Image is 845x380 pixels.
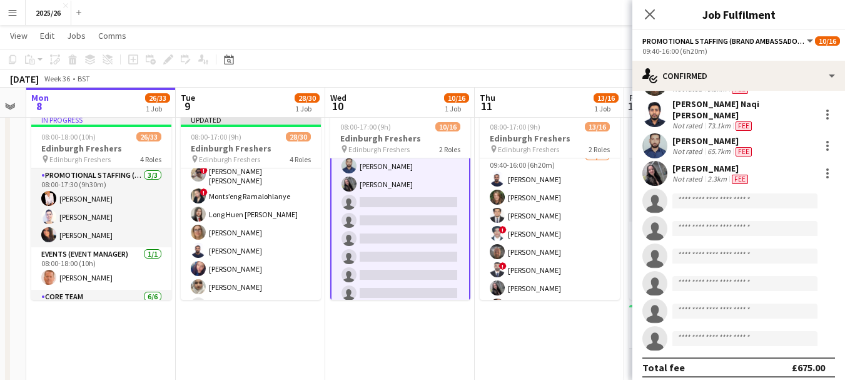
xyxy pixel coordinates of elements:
[642,46,835,56] div: 09:40-16:00 (6h20m)
[629,92,639,103] span: Fri
[499,262,507,270] span: !
[31,92,49,103] span: Mon
[29,99,49,113] span: 8
[705,121,733,131] div: 73.1km
[480,133,620,144] h3: Edinburgh Freshers
[672,174,705,184] div: Not rated
[672,135,754,146] div: [PERSON_NAME]
[499,226,507,234] span: !
[348,145,410,154] span: Edinburgh Freshers
[642,36,805,46] span: Promotional Staffing (Brand Ambassadors)
[31,115,171,300] app-job-card: In progress08:00-18:00 (10h)26/33Edinburgh Freshers Edinburgh Freshers4 RolesPromotional Staffing...
[200,188,208,196] span: !
[594,104,618,113] div: 1 Job
[672,98,815,121] div: [PERSON_NAME] Naqi [PERSON_NAME]
[705,146,733,157] div: 65.7km
[672,121,705,131] div: Not rated
[35,28,59,44] a: Edit
[41,74,73,83] span: Week 36
[330,115,470,300] app-job-card: 08:00-17:00 (9h)10/16Edinburgh Freshers Edinburgh Freshers2 Roles[PERSON_NAME][PERSON_NAME] Naqi ...
[191,132,241,141] span: 08:00-17:00 (9h)
[140,155,161,164] span: 4 Roles
[295,104,319,113] div: 1 Job
[199,155,260,164] span: Edinburgh Freshers
[10,30,28,41] span: View
[181,115,321,300] app-job-card: Updated08:00-17:00 (9h)28/30Edinburgh Freshers Edinburgh Freshers4 Roles[PERSON_NAME] [PERSON_NAM...
[290,155,311,164] span: 4 Roles
[732,175,748,184] span: Fee
[435,122,460,131] span: 10/16
[5,28,33,44] a: View
[181,92,195,103] span: Tue
[629,115,769,300] app-job-card: 08:00-17:00 (9h)25/28Edinburgh Freshers Edinburgh Freshers4 Roles[PERSON_NAME][PERSON_NAME][PERSO...
[295,93,320,103] span: 28/30
[792,361,825,374] div: £675.00
[179,99,195,113] span: 9
[589,145,610,154] span: 2 Roles
[286,132,311,141] span: 28/30
[328,99,347,113] span: 10
[733,146,754,157] div: Crew has different fees then in role
[330,92,347,103] span: Wed
[705,174,729,184] div: 2.3km
[594,93,619,103] span: 13/16
[62,28,91,44] a: Jobs
[733,121,754,131] div: Crew has different fees then in role
[40,30,54,41] span: Edit
[729,174,751,184] div: Crew has different fees then in role
[444,93,469,103] span: 10/16
[480,92,495,103] span: Thu
[67,30,86,41] span: Jobs
[629,133,769,144] h3: Edinburgh Freshers
[136,132,161,141] span: 26/33
[642,361,685,374] div: Total fee
[498,145,559,154] span: Edinburgh Freshers
[478,99,495,113] span: 11
[445,104,468,113] div: 1 Job
[815,36,840,46] span: 10/16
[632,61,845,91] div: Confirmed
[93,28,131,44] a: Comms
[78,74,90,83] div: BST
[200,167,208,174] span: !
[632,6,845,23] h3: Job Fulfilment
[672,146,705,157] div: Not rated
[629,323,769,334] h3: Salford Freshers
[627,99,639,113] span: 12
[330,133,470,144] h3: Edinburgh Freshers
[31,115,171,125] div: In progress
[642,36,815,46] button: Promotional Staffing (Brand Ambassadors)
[340,122,391,131] span: 08:00-17:00 (9h)
[585,122,610,131] span: 13/16
[145,93,170,103] span: 26/33
[480,115,620,300] app-job-card: 08:00-17:00 (9h)13/16Edinburgh Freshers Edinburgh Freshers2 RolesEvents (Event Manager)1/108:00-1...
[672,163,751,174] div: [PERSON_NAME]
[181,115,321,125] div: Updated
[146,104,170,113] div: 1 Job
[31,168,171,247] app-card-role: Promotional Staffing (Team Leader)3/308:00-17:30 (9h30m)[PERSON_NAME][PERSON_NAME][PERSON_NAME]
[490,122,540,131] span: 08:00-17:00 (9h)
[10,73,39,85] div: [DATE]
[26,1,71,25] button: 2025/26
[31,143,171,154] h3: Edinburgh Freshers
[31,247,171,290] app-card-role: Events (Event Manager)1/108:00-18:00 (10h)[PERSON_NAME]
[439,145,460,154] span: 2 Roles
[41,132,96,141] span: 08:00-18:00 (10h)
[181,143,321,154] h3: Edinburgh Freshers
[736,147,752,157] span: Fee
[49,155,111,164] span: Edinburgh Freshers
[98,30,126,41] span: Comms
[736,121,752,131] span: Fee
